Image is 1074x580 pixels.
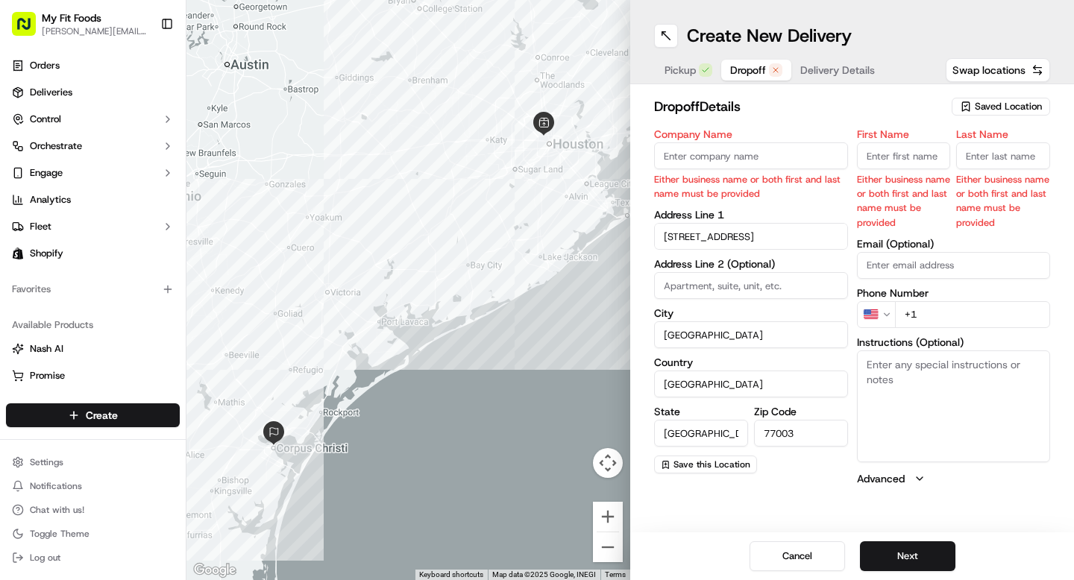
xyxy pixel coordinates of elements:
[654,96,943,117] h2: dropoff Details
[30,456,63,468] span: Settings
[30,113,61,126] span: Control
[190,561,239,580] img: Google
[30,342,63,356] span: Nash AI
[6,364,180,388] button: Promise
[857,471,905,486] label: Advanced
[190,561,239,580] a: Open this area in Google Maps (opens a new window)
[120,287,245,314] a: 💻API Documentation
[6,523,180,544] button: Toggle Theme
[141,293,239,308] span: API Documentation
[956,172,1050,230] p: Either business name or both first and last name must be provided
[956,129,1050,139] label: Last Name
[654,259,848,269] label: Address Line 2 (Optional)
[30,86,72,99] span: Deliveries
[654,272,848,299] input: Apartment, suite, unit, etc.
[857,337,1051,347] label: Instructions (Optional)
[754,406,848,417] label: Zip Code
[12,248,24,259] img: Shopify logo
[800,63,875,78] span: Delivery Details
[750,541,845,571] button: Cancel
[254,147,271,165] button: Start new chat
[857,172,951,230] p: Either business name or both first and last name must be provided
[492,570,596,579] span: Map data ©2025 Google, INEGI
[857,129,951,139] label: First Name
[12,369,174,382] a: Promise
[15,194,100,206] div: Past conversations
[15,142,42,169] img: 1736555255976-a54dd68f-1ca7-489b-9aae-adbdc363a1c4
[15,294,27,306] div: 📗
[956,142,1050,169] input: Enter last name
[30,293,114,308] span: Knowledge Base
[654,142,848,169] input: Enter company name
[952,63,1026,78] span: Swap locations
[6,547,180,568] button: Log out
[857,142,951,169] input: Enter first name
[6,215,180,239] button: Fleet
[31,142,58,169] img: 8571987876998_91fb9ceb93ad5c398215_72.jpg
[654,406,748,417] label: State
[30,193,71,207] span: Analytics
[857,288,1051,298] label: Phone Number
[30,59,60,72] span: Orders
[6,107,180,131] button: Control
[126,294,138,306] div: 💻
[6,242,180,265] a: Shopify
[67,157,205,169] div: We're available if you need us!
[42,10,101,25] button: My Fit Foods
[593,532,623,562] button: Zoom out
[419,570,483,580] button: Keyboard shortcuts
[30,480,82,492] span: Notifications
[857,252,1051,279] input: Enter email address
[860,541,955,571] button: Next
[754,420,848,447] input: Enter zip code
[46,231,159,243] span: Wisdom [PERSON_NAME]
[30,220,51,233] span: Fleet
[30,166,63,180] span: Engage
[654,420,748,447] input: Enter state
[30,504,84,516] span: Chat with us!
[654,308,848,318] label: City
[946,58,1050,82] button: Swap locations
[148,330,180,341] span: Pylon
[6,161,180,185] button: Engage
[895,301,1051,328] input: Enter phone number
[6,6,154,42] button: My Fit Foods[PERSON_NAME][EMAIL_ADDRESS][DOMAIN_NAME]
[654,129,848,139] label: Company Name
[15,60,271,83] p: Welcome 👋
[12,342,174,356] a: Nash AI
[6,134,180,158] button: Orchestrate
[6,313,180,337] div: Available Products
[654,223,848,250] input: Enter address
[687,24,852,48] h1: Create New Delivery
[6,452,180,473] button: Settings
[857,471,1051,486] button: Advanced
[6,54,180,78] a: Orders
[665,63,696,78] span: Pickup
[605,570,626,579] a: Terms (opens in new tab)
[952,96,1050,117] button: Saved Location
[730,63,766,78] span: Dropoff
[105,329,180,341] a: Powered byPylon
[654,209,848,220] label: Address Line 1
[593,448,623,478] button: Map camera controls
[654,371,848,397] input: Enter country
[654,357,848,368] label: Country
[30,528,89,540] span: Toggle Theme
[6,277,180,301] div: Favorites
[86,408,118,423] span: Create
[593,502,623,532] button: Zoom in
[857,239,1051,249] label: Email (Optional)
[30,369,65,382] span: Promise
[6,337,180,361] button: Nash AI
[42,25,148,37] button: [PERSON_NAME][EMAIL_ADDRESS][DOMAIN_NAME]
[30,247,63,260] span: Shopify
[15,15,45,45] img: Nash
[6,499,180,520] button: Chat with us!
[39,96,268,112] input: Got a question? Start typing here...
[67,142,245,157] div: Start new chat
[654,172,848,201] p: Either business name or both first and last name must be provided
[654,321,848,348] input: Enter city
[170,231,201,243] span: [DATE]
[30,139,82,153] span: Orchestrate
